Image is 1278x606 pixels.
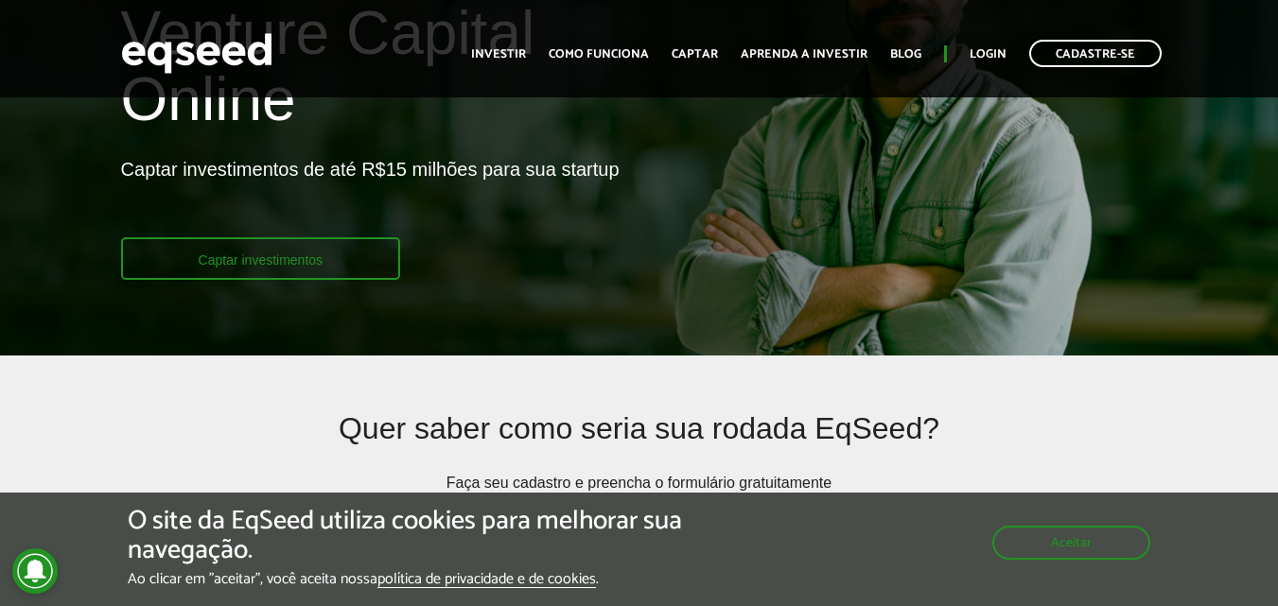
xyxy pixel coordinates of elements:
img: EqSeed [121,28,272,78]
a: política de privacidade e de cookies [377,572,596,588]
a: Como funciona [549,48,649,61]
button: Aceitar [992,526,1150,560]
h2: Quer saber como seria sua rodada EqSeed? [227,412,1051,474]
p: Captar investimentos de até R$15 milhões para sua startup [121,158,620,237]
a: Investir [471,48,526,61]
p: Ao clicar em "aceitar", você aceita nossa . [128,570,741,588]
p: Faça seu cadastro e preencha o formulário gratuitamente para iniciar o [440,474,837,538]
a: Login [970,48,1007,61]
a: Captar [672,48,718,61]
h5: O site da EqSeed utiliza cookies para melhorar sua navegação. [128,507,741,565]
a: Blog [890,48,921,61]
a: Cadastre-se [1029,40,1162,67]
a: Captar investimentos [121,237,401,280]
a: Aprenda a investir [741,48,867,61]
